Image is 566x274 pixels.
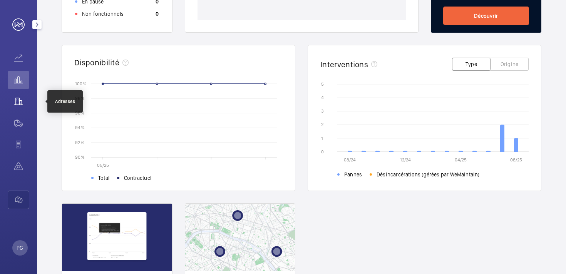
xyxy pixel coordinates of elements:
[75,110,85,116] text: 96 %
[455,157,467,163] text: 04/25
[98,174,109,182] span: Total
[321,149,324,154] text: 0
[510,157,522,163] text: 08/25
[377,171,479,178] span: Désincarcérations (gérées par WeMaintain)
[321,136,323,141] text: 1
[321,95,324,100] text: 4
[75,154,85,159] text: 90 %
[344,171,362,178] span: Pannes
[156,10,159,18] p: 0
[97,163,109,168] text: 05/25
[55,98,75,105] div: Adresses
[321,108,324,114] text: 3
[75,81,87,86] text: 100 %
[124,174,151,182] span: Contractuel
[344,157,356,163] text: 08/24
[452,58,491,71] button: Type
[74,58,119,67] h2: Disponibilité
[75,125,85,130] text: 94 %
[321,81,324,87] text: 5
[400,157,411,163] text: 12/24
[75,139,84,145] text: 92 %
[320,60,368,69] h2: Interventions
[443,7,529,25] a: Découvrir
[490,58,529,71] button: Origine
[82,10,124,18] p: Non fonctionnels
[321,122,323,127] text: 2
[17,244,23,252] p: PG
